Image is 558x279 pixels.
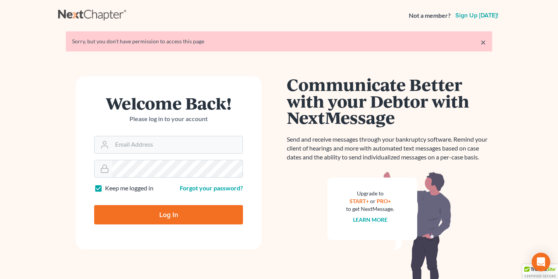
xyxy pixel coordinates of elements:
[94,205,243,224] input: Log In
[180,184,243,192] a: Forgot your password?
[454,12,500,19] a: Sign up [DATE]!
[409,11,451,20] strong: Not a member?
[532,253,550,271] div: Open Intercom Messenger
[287,135,492,162] p: Send and receive messages through your bankruptcy software. Remind your client of hearings and mo...
[370,198,375,204] span: or
[350,198,369,204] a: START+
[112,136,243,153] input: Email Address
[522,264,558,279] div: TrustedSite Certified
[346,190,394,197] div: Upgrade to
[105,184,153,193] label: Keep me logged in
[94,115,243,123] p: Please log in to your account
[346,205,394,213] div: to get NextMessage.
[377,198,391,204] a: PRO+
[353,216,387,223] a: Learn more
[94,95,243,111] h1: Welcome Back!
[287,76,492,126] h1: Communicate Better with your Debtor with NextMessage
[480,38,486,47] a: ×
[72,38,486,45] div: Sorry, but you don't have permission to access this page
